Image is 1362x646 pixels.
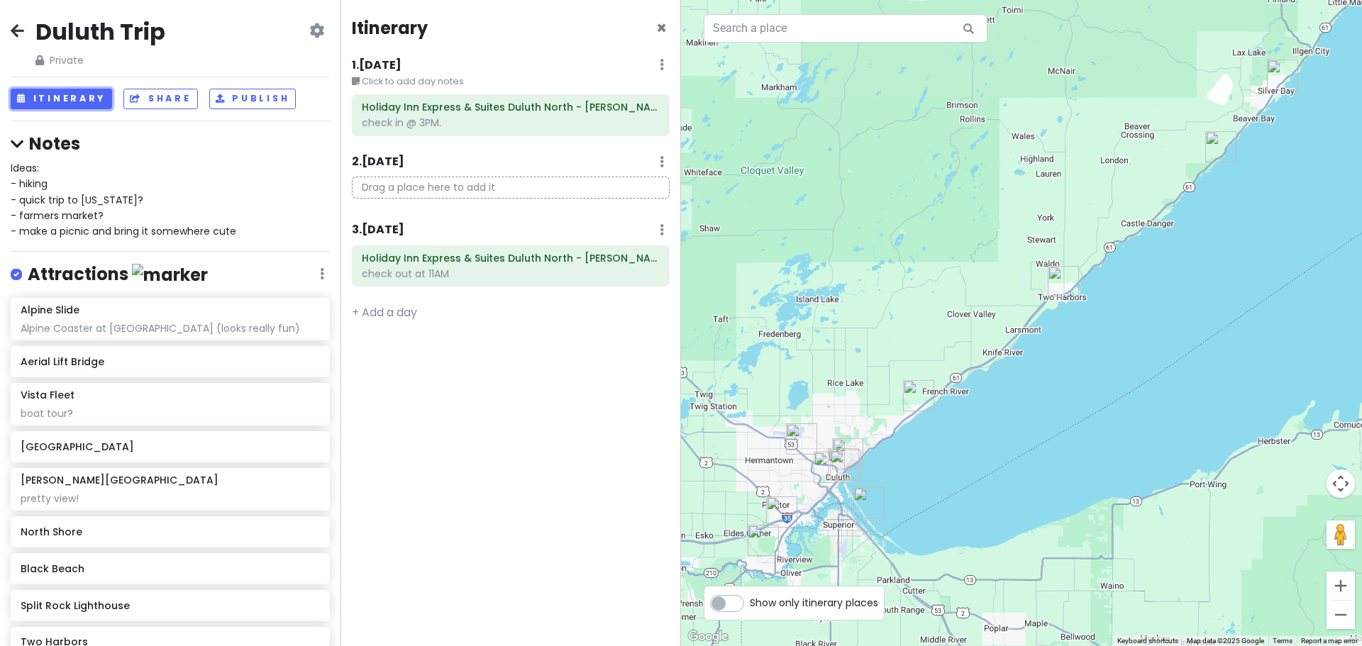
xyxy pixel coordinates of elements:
[704,14,987,43] input: Search a place
[21,599,319,612] h6: Split Rock Lighthouse
[1187,637,1264,645] span: Map data ©2025 Google
[28,263,208,286] h4: Attractions
[21,322,319,335] div: Alpine Coaster at [GEOGRAPHIC_DATA] (looks really fun)
[362,252,660,264] h6: Holiday Inn Express & Suites Duluth North - Miller Hill by IHG
[1048,266,1079,297] div: Two Harbors
[362,101,660,113] h6: Holiday Inn Express & Suites Duluth North - Miller Hill by IHG
[1327,520,1355,549] button: Drag Pegman onto the map to open Street View
[1273,637,1292,645] a: Terms
[21,389,74,401] h6: Vista Fleet
[1327,601,1355,629] button: Zoom out
[1117,636,1178,646] button: Keyboard shortcuts
[35,17,165,47] h2: Duluth Trip
[750,595,878,611] span: Show only itinerary places
[21,440,319,453] h6: [GEOGRAPHIC_DATA]
[786,423,817,455] div: Holiday Inn Express & Suites Duluth North - Miller Hill by IHG
[828,448,859,479] div: Vista Fleet
[352,304,417,321] a: + Add a day
[903,380,934,411] div: North Shore
[814,452,845,483] div: Enger Tower
[11,89,112,109] button: Itinerary
[123,89,197,109] button: Share
[1301,637,1358,645] a: Report a map error
[1267,60,1298,91] div: Black Beach
[35,52,165,68] span: Private
[362,116,660,129] div: check in @ 3PM.
[352,58,402,73] h6: 1 . [DATE]
[21,492,319,505] div: pretty view!
[209,89,297,109] button: Publish
[21,525,319,538] h6: North Shore
[685,628,731,646] img: Google
[11,133,330,155] h4: Notes
[352,155,404,169] h6: 2 . [DATE]
[656,20,667,37] button: Close
[656,16,667,40] span: Close itinerary
[853,487,885,518] div: Park Point Beach
[830,450,861,481] div: Aerial Lift Bridge
[21,303,79,316] h6: Alpine Slide
[352,177,670,199] p: Drag a place here to add it
[132,264,208,286] img: marker
[21,407,319,420] div: boat tour?
[362,267,660,280] div: check out at 11AM
[748,525,779,556] div: Ely's Peak
[352,17,428,39] h4: Itinerary
[685,628,731,646] a: Open this area in Google Maps (opens a new window)
[21,474,218,486] h6: [PERSON_NAME][GEOGRAPHIC_DATA]
[352,223,404,238] h6: 3 . [DATE]
[1327,469,1355,498] button: Map camera controls
[832,438,863,469] div: Va Bene
[11,161,236,239] span: Ideas: - hiking - quick trip to [US_STATE]? - farmers market? - make a picnic and bring it somewh...
[21,355,319,368] h6: Aerial Lift Bridge
[352,74,670,89] small: Click to add day notes
[1205,131,1236,162] div: Split Rock Lighthouse
[766,496,797,528] div: Alpine Slide
[1327,572,1355,600] button: Zoom in
[21,562,319,575] h6: Black Beach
